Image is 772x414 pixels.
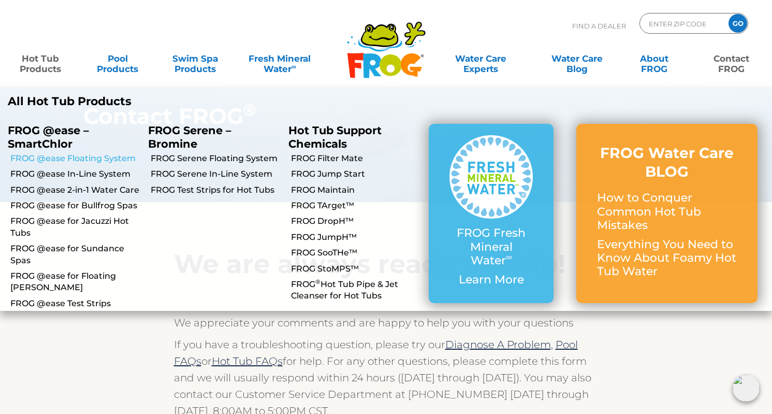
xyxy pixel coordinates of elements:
a: AboutFROG [624,48,684,69]
a: Diagnose A Problem, [445,338,553,351]
p: FROG Fresh Mineral Water [449,226,533,267]
a: FROG TArget™ [291,200,421,211]
img: openIcon [733,375,760,402]
a: PoolProducts [88,48,148,69]
a: FROG DropH™ [291,216,421,227]
p: Learn More [449,273,533,287]
a: FROG @ease 2-in-1 Water Care [10,184,140,196]
a: FROG @ease Test Strips [10,298,140,309]
a: Fresh MineralWater∞ [242,48,317,69]
a: FROG @ease In-Line System [10,168,140,180]
a: Hot TubProducts [10,48,70,69]
p: We appreciate your comments and are happy to help you with your questions [174,315,599,331]
p: FROG Serene – Bromine [148,124,273,150]
a: Hot Tub FAQs [212,355,283,367]
a: ContactFROG [702,48,762,69]
h3: FROG Water Care BLOG [597,144,737,181]
sup: ® [315,278,321,285]
a: FROG JumpH™ [291,232,421,243]
a: FROG @ease for Floating [PERSON_NAME] [10,270,140,294]
a: Water CareBlog [547,48,607,69]
a: FROG Test Strips for Hot Tubs [151,184,281,196]
a: FROG Serene Floating System [151,153,281,164]
a: FROG Jump Start [291,168,421,180]
a: FROG @ease for Sundance Spas [10,243,140,266]
a: FROG Serene In-Line System [151,168,281,180]
p: Find A Dealer [572,13,626,39]
a: FROG SooTHe™ [291,247,421,259]
a: FROG @ease for Bullfrog Spas [10,200,140,211]
input: Zip Code Form [648,16,718,31]
p: Everything You Need to Know About Foamy Hot Tub Water [597,238,737,279]
a: Water CareExperts [432,48,530,69]
a: FROG @ease for Jacuzzi Hot Tubs [10,216,140,239]
a: FROG Maintain [291,184,421,196]
a: FROG StoMPS™ [291,263,421,275]
a: Hot Tub Support Chemicals [288,124,382,150]
a: All Hot Tub Products [8,95,378,108]
a: FROG @ease Floating System [10,153,140,164]
sup: ∞ [506,252,512,262]
p: FROG @ease – SmartChlor [8,124,133,150]
sup: ∞ [292,63,296,70]
a: FROG Water Care BLOG How to Conquer Common Hot Tub Mistakes Everything You Need to Know About Foa... [597,144,737,284]
a: FROG Fresh Mineral Water∞ Learn More [449,135,533,292]
a: FROG Filter Mate [291,153,421,164]
input: GO [729,14,747,33]
a: Swim SpaProducts [165,48,225,69]
a: FROG®Hot Tub Pipe & Jet Cleanser for Hot Tubs [291,279,421,302]
p: How to Conquer Common Hot Tub Mistakes [597,191,737,232]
